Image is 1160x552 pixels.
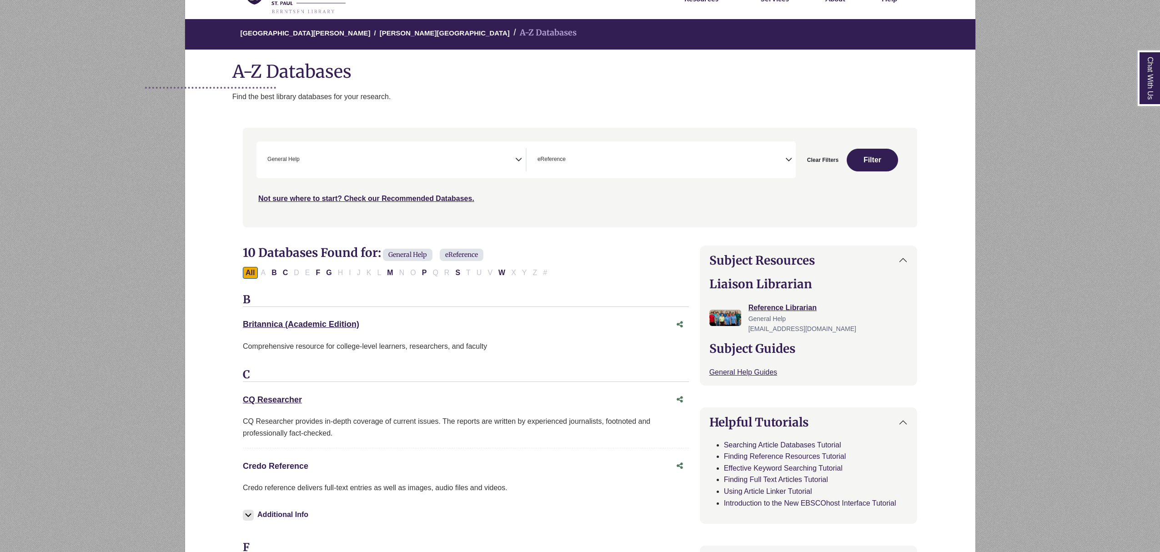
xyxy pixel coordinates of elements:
[383,249,432,261] span: General Help
[313,267,323,279] button: Filter Results F
[380,28,510,37] a: [PERSON_NAME][GEOGRAPHIC_DATA]
[709,277,908,291] h2: Liaison Librarian
[440,249,483,261] span: eReference
[709,341,908,356] h2: Subject Guides
[419,267,430,279] button: Filter Results P
[700,408,917,437] button: Helpful Tutorials
[185,54,975,82] h1: A-Z Databases
[724,499,896,507] a: Introduction to the New EBSCOhost Interface Tutorial
[537,155,566,164] span: eReference
[243,395,302,404] a: CQ Researcher
[243,462,308,471] a: Credo Reference
[748,325,856,332] span: [EMAIL_ADDRESS][DOMAIN_NAME]
[724,452,846,460] a: Finding Reference Resources Tutorial
[243,482,689,494] p: Credo reference delivers full-text entries as well as images, audio files and videos.
[264,155,300,164] li: General Help
[267,155,300,164] span: General Help
[724,464,843,472] a: Effective Keyword Searching Tutorial
[243,293,689,307] h3: B
[243,416,689,439] div: CQ Researcher provides in-depth coverage of current issues. The reports are written by experience...
[185,18,975,50] nav: breadcrumb
[496,267,508,279] button: Filter Results W
[243,320,359,329] a: Britannica (Academic Edition)
[709,368,777,376] a: General Help Guides
[243,245,381,260] span: 10 Databases Found for:
[243,267,257,279] button: All
[724,476,828,483] a: Finding Full Text Articles Tutorial
[258,195,474,202] a: Not sure where to start? Check our Recommended Databases.
[280,267,291,279] button: Filter Results C
[567,157,572,164] textarea: Search
[748,315,786,322] span: General Help
[269,267,280,279] button: Filter Results B
[243,268,551,276] div: Alpha-list to filter by first letter of database name
[847,149,898,171] button: Submit for Search Results
[534,155,566,164] li: eReference
[301,157,306,164] textarea: Search
[232,91,975,103] p: Find the best library databases for your research.
[243,128,917,227] nav: Search filters
[671,316,689,333] button: Share this database
[700,246,917,275] button: Subject Resources
[243,508,311,521] button: Additional Info
[671,457,689,475] button: Share this database
[671,391,689,408] button: Share this database
[323,267,334,279] button: Filter Results G
[243,368,689,382] h3: C
[709,310,741,326] img: Reference Librarian
[452,267,463,279] button: Filter Results S
[801,149,844,171] button: Clear Filters
[240,28,370,37] a: [GEOGRAPHIC_DATA][PERSON_NAME]
[748,304,817,311] a: Reference Librarian
[724,441,841,449] a: Searching Article Databases Tutorial
[384,267,396,279] button: Filter Results M
[510,26,577,40] li: A-Z Databases
[243,341,689,352] p: Comprehensive resource for college-level learners, researchers, and faculty
[724,487,812,495] a: Using Article Linker Tutorial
